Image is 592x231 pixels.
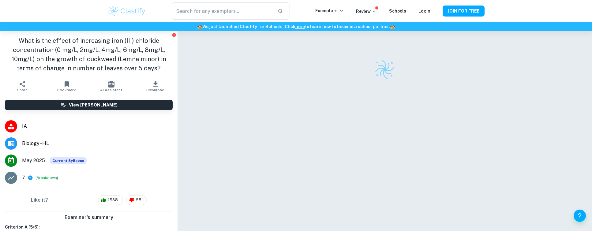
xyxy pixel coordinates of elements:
[356,8,377,15] p: Review
[37,175,57,181] button: Breakdown
[197,24,202,29] span: 🏫
[133,197,145,203] span: 58
[172,32,176,37] button: Report issue
[89,78,133,95] button: AI Assistant
[2,214,175,221] h6: Examiner's summary
[390,24,395,29] span: 🏫
[57,88,76,92] span: Bookmark
[36,175,58,181] span: ( )
[31,196,48,204] h6: Like it?
[389,9,406,13] a: Schools
[295,24,305,29] a: here
[50,157,87,164] span: Current Syllabus
[22,140,173,147] span: Biology - HL
[374,59,395,80] img: Clastify logo
[315,7,344,14] p: Exemplars
[17,88,28,92] span: Share
[108,81,114,88] img: AI Assistant
[44,78,89,95] button: Bookmark
[418,9,430,13] a: Login
[5,100,173,110] button: View [PERSON_NAME]
[5,224,173,230] h6: Criterion A [ 5 / 6 ]:
[126,195,147,205] div: 58
[104,197,121,203] span: 1538
[50,157,87,164] div: This exemplar is based on the current syllabus. Feel free to refer to it for inspiration/ideas wh...
[100,88,122,92] span: AI Assistant
[443,6,485,17] button: JOIN FOR FREE
[69,102,118,108] h6: View [PERSON_NAME]
[5,36,173,73] h1: What is the effect of increasing iron (III) chloride concentration (0 mg/L, 2mg/L, 4mg/L, 6mg/L, ...
[146,88,164,92] span: Download
[22,174,25,181] p: 7
[98,195,123,205] div: 1538
[172,2,273,20] input: Search for any exemplars...
[22,157,45,164] span: May 2025
[22,123,173,130] span: IA
[1,23,591,30] h6: We just launched Clastify for Schools. Click to learn how to become a school partner.
[107,5,146,17] img: Clastify logo
[574,210,586,222] button: Help and Feedback
[133,78,178,95] button: Download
